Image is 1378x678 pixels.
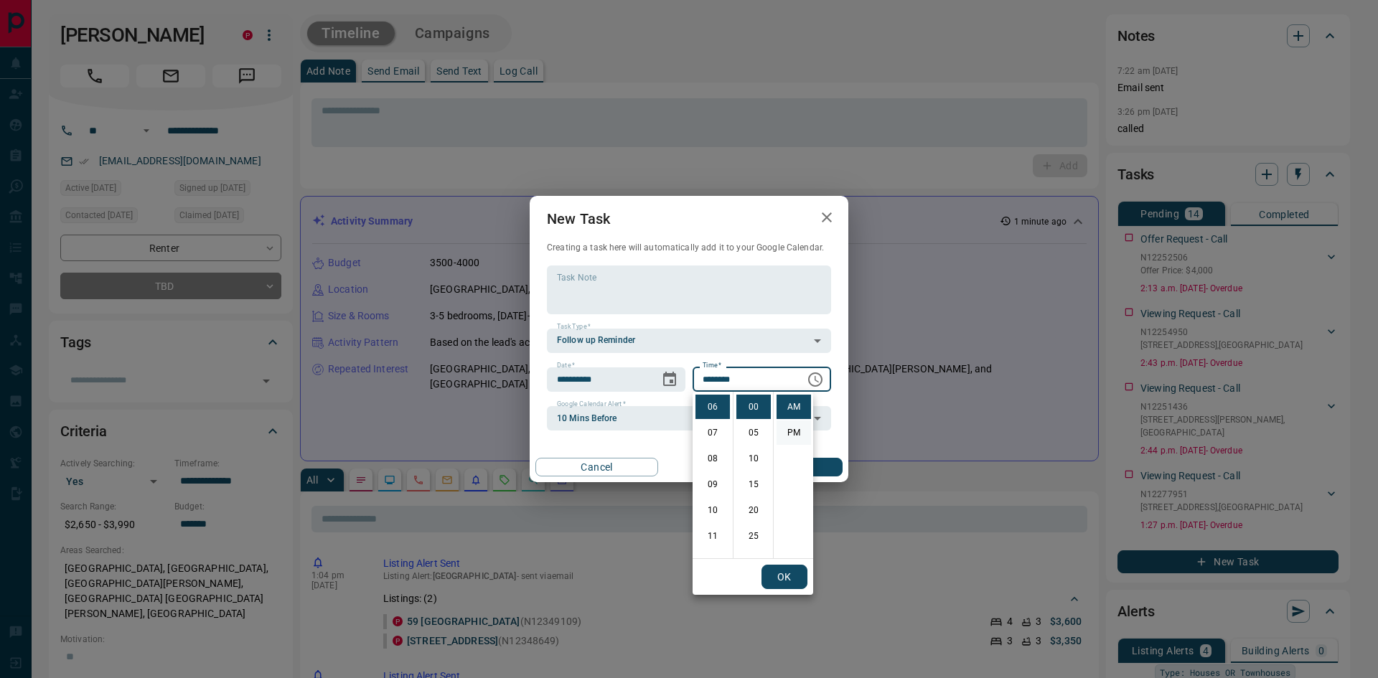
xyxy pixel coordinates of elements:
label: Google Calendar Alert [557,400,626,409]
div: 10 Mins Before [547,406,831,430]
p: Creating a task here will automatically add it to your Google Calendar. [547,242,831,254]
li: PM [777,420,811,445]
label: Time [703,361,721,370]
li: 11 hours [695,524,730,548]
button: Choose time, selected time is 6:00 AM [801,365,830,394]
li: 15 minutes [736,472,771,496]
button: OK [761,565,807,589]
ul: Select minutes [733,392,773,558]
li: 5 minutes [736,420,771,445]
li: 30 minutes [736,550,771,574]
li: 20 minutes [736,498,771,522]
label: Date [557,361,575,370]
label: Task Type [557,322,591,331]
h2: New Task [530,196,627,242]
li: 25 minutes [736,524,771,548]
li: 8 hours [695,446,730,471]
li: 6 hours [695,395,730,419]
li: 7 hours [695,420,730,445]
li: 0 minutes [736,395,771,419]
li: AM [777,395,811,419]
ul: Select meridiem [773,392,813,558]
li: 10 minutes [736,446,771,471]
li: 10 hours [695,498,730,522]
button: Choose date, selected date is Sep 25, 2025 [655,365,684,394]
ul: Select hours [693,392,733,558]
div: Follow up Reminder [547,329,831,353]
li: 9 hours [695,472,730,496]
button: Cancel [535,458,658,476]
